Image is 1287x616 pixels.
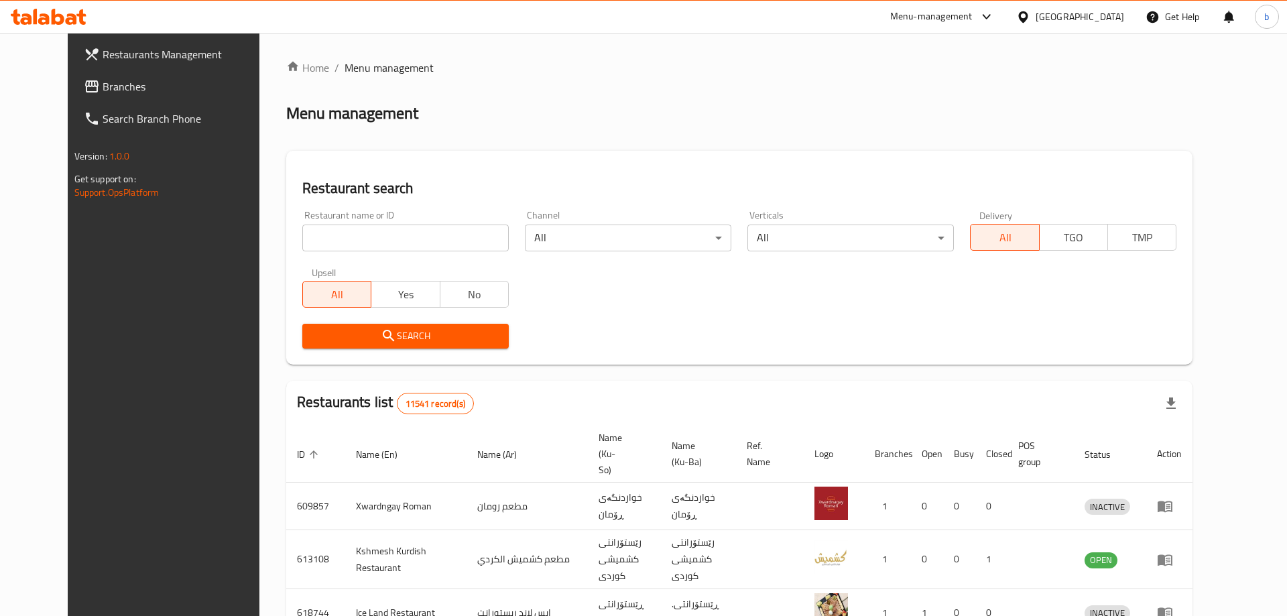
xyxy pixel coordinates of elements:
button: Search [302,324,509,349]
span: Status [1085,446,1128,463]
span: INACTIVE [1085,499,1130,515]
td: 1 [864,530,911,589]
span: TMP [1113,228,1171,247]
div: Export file [1155,387,1187,420]
h2: Restaurants list [297,392,474,414]
span: Name (En) [356,446,415,463]
span: Ref. Name [747,438,788,470]
button: No [440,281,509,308]
div: All [525,225,731,251]
span: Menu management [345,60,434,76]
a: Support.OpsPlatform [74,184,160,201]
th: Branches [864,426,911,483]
th: Open [911,426,943,483]
th: Action [1146,426,1192,483]
span: Name (Ar) [477,446,534,463]
button: TGO [1039,224,1108,251]
label: Delivery [979,210,1013,220]
span: b [1264,9,1269,24]
button: All [302,281,371,308]
span: Yes [377,285,434,304]
li: / [334,60,339,76]
span: Restaurants Management [103,46,272,62]
th: Closed [975,426,1007,483]
span: Search Branch Phone [103,111,272,127]
span: Name (Ku-So) [599,430,645,478]
button: Yes [371,281,440,308]
span: POS group [1018,438,1058,470]
span: OPEN [1085,552,1117,568]
h2: Restaurant search [302,178,1176,198]
td: 0 [911,483,943,530]
img: Xwardngay Roman [814,487,848,520]
span: Search [313,328,498,345]
th: Busy [943,426,975,483]
img: Kshmesh Kurdish Restaurant [814,540,848,574]
td: 1 [864,483,911,530]
div: Menu [1157,498,1182,514]
td: خواردنگەی ڕۆمان [588,483,661,530]
span: 11541 record(s) [397,397,473,410]
th: Logo [804,426,864,483]
td: خواردنگەی ڕۆمان [661,483,736,530]
button: All [970,224,1039,251]
td: 1 [975,530,1007,589]
div: INACTIVE [1085,499,1130,515]
td: 0 [943,530,975,589]
input: Search for restaurant name or ID.. [302,225,509,251]
td: Xwardngay Roman [345,483,467,530]
td: مطعم كشميش الكردي [467,530,588,589]
span: Branches [103,78,272,95]
a: Home [286,60,329,76]
label: Upsell [312,267,336,277]
div: All [747,225,954,251]
div: OPEN [1085,552,1117,568]
td: رێستۆرانتی کشمیشى كوردى [661,530,736,589]
td: 0 [943,483,975,530]
a: Restaurants Management [73,38,283,70]
td: 0 [975,483,1007,530]
span: Get support on: [74,170,136,188]
span: All [308,285,366,304]
span: All [976,228,1034,247]
td: 613108 [286,530,345,589]
nav: breadcrumb [286,60,1192,76]
a: Search Branch Phone [73,103,283,135]
a: Branches [73,70,283,103]
span: Name (Ku-Ba) [672,438,720,470]
span: Version: [74,147,107,165]
span: ID [297,446,322,463]
button: TMP [1107,224,1176,251]
div: Menu [1157,552,1182,568]
td: 609857 [286,483,345,530]
div: Total records count [397,393,474,414]
div: [GEOGRAPHIC_DATA] [1036,9,1124,24]
h2: Menu management [286,103,418,124]
span: TGO [1045,228,1103,247]
div: Menu-management [890,9,973,25]
span: No [446,285,503,304]
td: رێستۆرانتی کشمیشى كوردى [588,530,661,589]
td: مطعم رومان [467,483,588,530]
span: 1.0.0 [109,147,130,165]
td: 0 [911,530,943,589]
td: Kshmesh Kurdish Restaurant [345,530,467,589]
